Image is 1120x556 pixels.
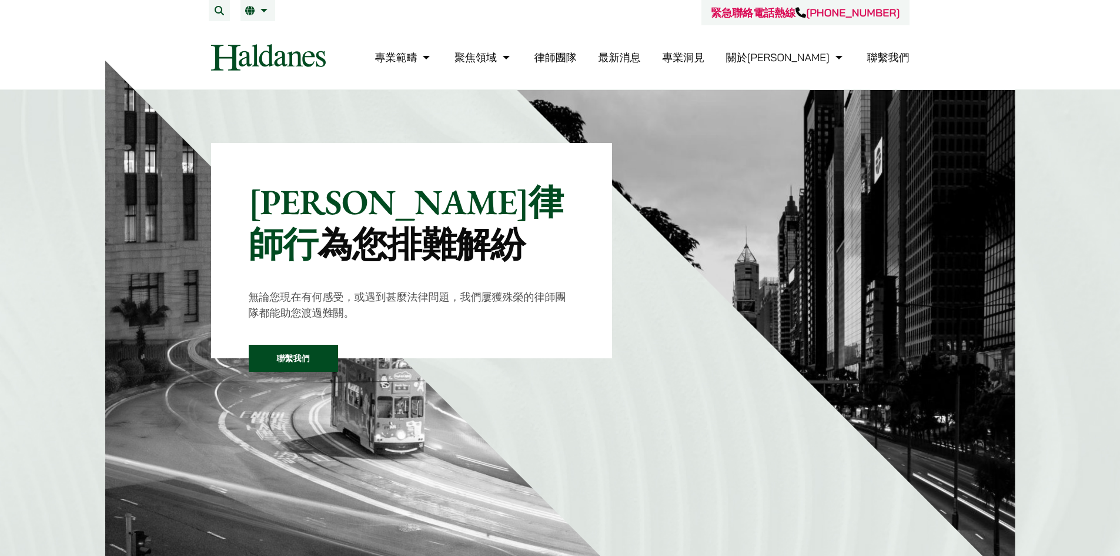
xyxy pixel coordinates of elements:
[534,51,577,64] a: 律師團隊
[726,51,845,64] a: 關於何敦
[454,51,513,64] a: 聚焦領域
[598,51,640,64] a: 最新消息
[245,6,270,15] a: 繁
[317,221,525,267] mark: 為您排難解紛
[375,51,433,64] a: 專業範疇
[249,289,575,321] p: 無論您現在有何感受，或遇到甚麼法律問題，我們屢獲殊榮的律師團隊都能助您渡過難關。
[211,44,326,71] img: Logo of Haldanes
[711,6,900,19] a: 緊急聯絡電話熱線[PHONE_NUMBER]
[249,345,338,372] a: 聯繫我們
[249,181,575,265] p: [PERSON_NAME]律師行
[662,51,704,64] a: 專業洞見
[867,51,910,64] a: 聯繫我們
